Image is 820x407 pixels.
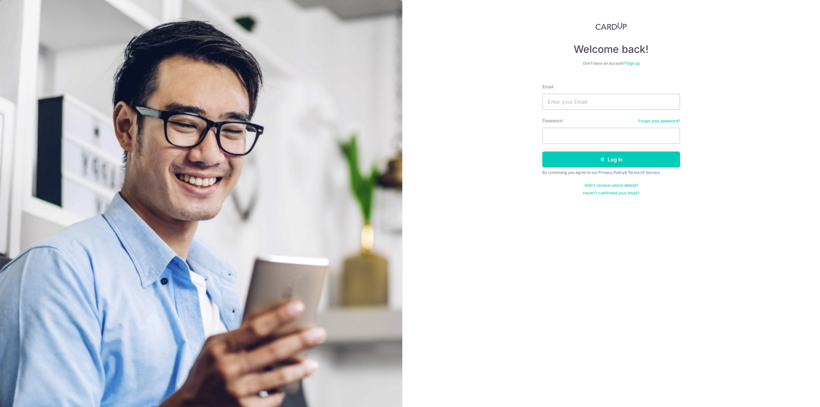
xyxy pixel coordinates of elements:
[626,61,640,66] a: Sign up
[628,170,660,175] a: Terms Of Service
[542,43,680,56] h4: Welcome back!
[598,170,625,175] a: Privacy Policy
[542,118,563,124] label: Password
[542,84,553,90] label: Email
[638,118,680,124] a: Forgot your password?
[583,191,639,196] a: Haven't confirmed your email?
[542,170,680,175] div: By continuing you agree to our &
[542,94,680,110] input: Enter your Email
[595,22,627,30] img: CardUp Logo
[585,183,638,188] a: Didn't receive unlock details?
[542,151,680,167] button: Log in
[542,61,680,66] div: Don’t have an account?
